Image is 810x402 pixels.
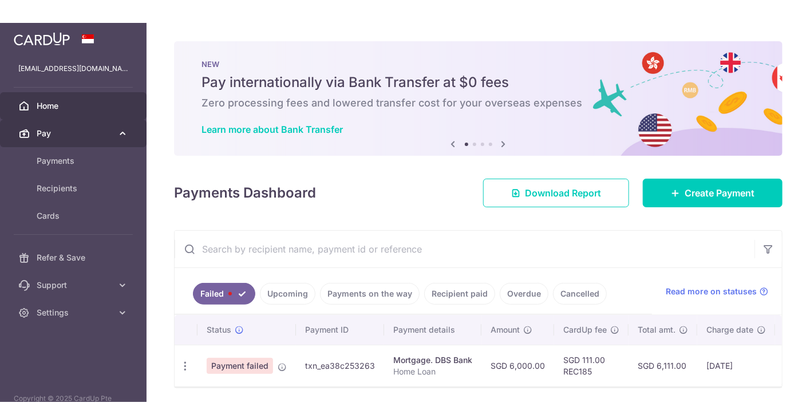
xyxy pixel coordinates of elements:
[18,63,128,74] p: [EMAIL_ADDRESS][DOMAIN_NAME]
[666,286,768,297] a: Read more on statuses
[685,186,754,200] span: Create Payment
[500,283,548,305] a: Overdue
[483,179,629,207] a: Download Report
[175,231,754,267] input: Search by recipient name, payment id or reference
[481,345,554,387] td: SGD 6,000.00
[525,186,601,200] span: Download Report
[393,354,472,366] div: Mortgage. DBS Bank
[643,179,783,207] a: Create Payment
[201,124,343,135] a: Learn more about Bank Transfer
[37,307,112,318] span: Settings
[207,358,273,374] span: Payment failed
[384,315,481,345] th: Payment details
[260,283,315,305] a: Upcoming
[666,286,757,297] span: Read more on statuses
[37,100,112,112] span: Home
[37,252,112,263] span: Refer & Save
[37,210,112,222] span: Cards
[491,324,520,336] span: Amount
[697,345,775,387] td: [DATE]
[207,324,231,336] span: Status
[554,345,629,387] td: SGD 111.00 REC185
[706,324,753,336] span: Charge date
[320,283,420,305] a: Payments on the way
[563,324,607,336] span: CardUp fee
[393,366,472,377] p: Home Loan
[296,315,384,345] th: Payment ID
[553,283,607,305] a: Cancelled
[174,183,316,203] h4: Payments Dashboard
[14,32,70,46] img: CardUp
[37,128,112,139] span: Pay
[37,183,112,194] span: Recipients
[37,155,112,167] span: Payments
[174,41,783,156] img: Bank transfer banner
[201,96,755,110] h6: Zero processing fees and lowered transfer cost for your overseas expenses
[629,345,697,387] td: SGD 6,111.00
[424,283,495,305] a: Recipient paid
[201,60,755,69] p: NEW
[37,279,112,291] span: Support
[193,283,255,305] a: Failed
[107,7,125,18] span: 帮助
[296,345,384,387] td: txn_ea38c253263
[638,324,675,336] span: Total amt.
[201,73,755,92] h5: Pay internationally via Bank Transfer at $0 fees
